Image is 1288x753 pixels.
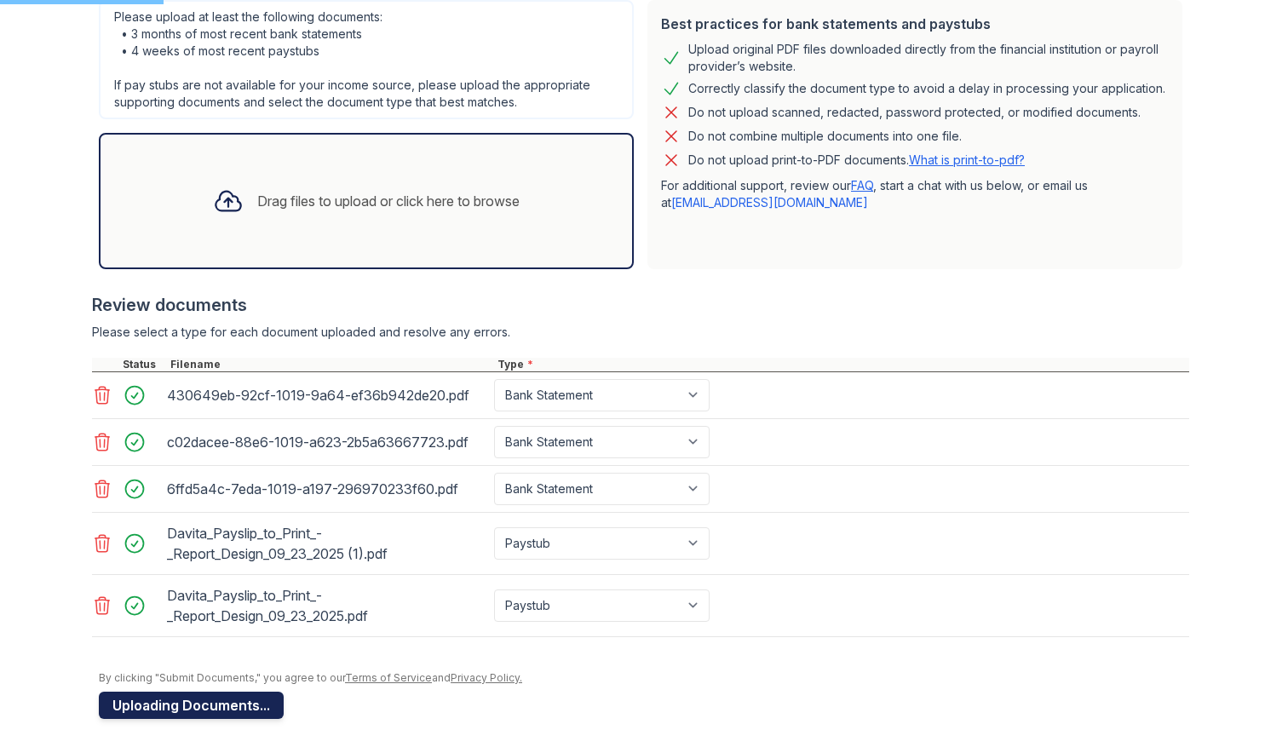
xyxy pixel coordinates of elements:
[661,14,1169,34] div: Best practices for bank statements and paystubs
[92,324,1189,341] div: Please select a type for each document uploaded and resolve any errors.
[688,152,1025,169] p: Do not upload print-to-PDF documents.
[688,126,962,147] div: Do not combine multiple documents into one file.
[345,671,432,684] a: Terms of Service
[167,520,487,567] div: Davita_Payslip_to_Print_-_Report_Design_09_23_2025 (1).pdf
[851,178,873,193] a: FAQ
[167,475,487,503] div: 6ffd5a4c-7eda-1019-a197-296970233f60.pdf
[688,78,1165,99] div: Correctly classify the document type to avoid a delay in processing your application.
[167,428,487,456] div: c02dacee-88e6-1019-a623-2b5a63667723.pdf
[451,671,522,684] a: Privacy Policy.
[99,692,284,719] button: Uploading Documents...
[99,671,1189,685] div: By clicking "Submit Documents," you agree to our and
[167,382,487,409] div: 430649eb-92cf-1019-9a64-ef36b942de20.pdf
[257,191,520,211] div: Drag files to upload or click here to browse
[909,152,1025,167] a: What is print-to-pdf?
[167,358,494,371] div: Filename
[119,358,167,371] div: Status
[688,102,1141,123] div: Do not upload scanned, redacted, password protected, or modified documents.
[661,177,1169,211] p: For additional support, review our , start a chat with us below, or email us at
[167,582,487,629] div: Davita_Payslip_to_Print_-_Report_Design_09_23_2025.pdf
[494,358,1189,371] div: Type
[671,195,868,210] a: [EMAIL_ADDRESS][DOMAIN_NAME]
[688,41,1169,75] div: Upload original PDF files downloaded directly from the financial institution or payroll provider’...
[92,293,1189,317] div: Review documents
